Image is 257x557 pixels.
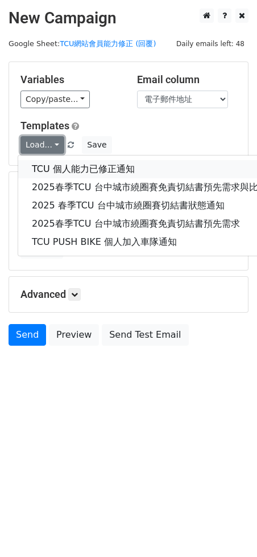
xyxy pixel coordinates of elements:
[9,9,248,28] h2: New Campaign
[9,324,46,346] a: Send
[49,324,99,346] a: Preview
[60,39,156,48] a: TCU網站會員能力修正 (回覆)
[200,502,257,557] iframe: Chat Widget
[9,39,156,48] small: Google Sheet:
[20,91,90,108] a: Copy/paste...
[82,136,111,154] button: Save
[172,38,248,50] span: Daily emails left: 48
[20,288,237,301] h5: Advanced
[102,324,188,346] a: Send Test Email
[20,120,69,132] a: Templates
[20,136,64,154] a: Load...
[20,73,120,86] h5: Variables
[200,502,257,557] div: 聊天小工具
[137,73,237,86] h5: Email column
[172,39,248,48] a: Daily emails left: 48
